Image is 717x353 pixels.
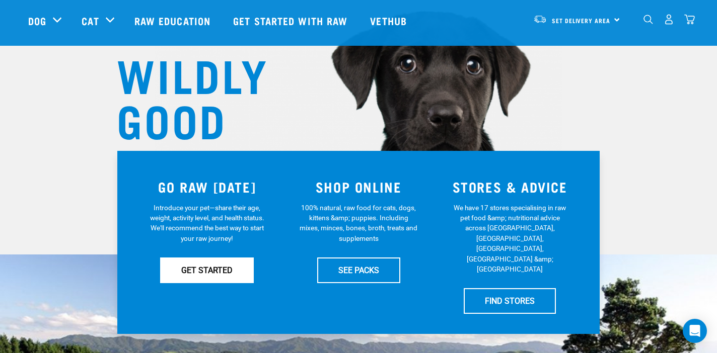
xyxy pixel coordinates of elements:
div: Open Intercom Messenger [683,319,707,343]
img: user.png [664,14,674,25]
img: home-icon-1@2x.png [643,15,653,24]
img: home-icon@2x.png [684,14,695,25]
img: van-moving.png [533,15,547,24]
h3: SHOP ONLINE [289,179,428,195]
a: Get started with Raw [223,1,360,41]
h3: STORES & ADVICE [440,179,580,195]
a: Cat [82,13,99,28]
p: Introduce your pet—share their age, weight, activity level, and health status. We'll recommend th... [148,203,266,244]
a: SEE PACKS [317,257,400,283]
a: Dog [28,13,46,28]
a: GET STARTED [160,257,254,283]
p: We have 17 stores specialising in raw pet food &amp; nutritional advice across [GEOGRAPHIC_DATA],... [451,203,569,275]
a: Vethub [360,1,419,41]
span: Set Delivery Area [552,19,610,22]
h3: GO RAW [DATE] [137,179,277,195]
h1: WILDLY GOOD NUTRITION [117,51,318,187]
p: 100% natural, raw food for cats, dogs, kittens &amp; puppies. Including mixes, minces, bones, bro... [300,203,418,244]
a: Raw Education [124,1,223,41]
a: FIND STORES [464,288,556,313]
